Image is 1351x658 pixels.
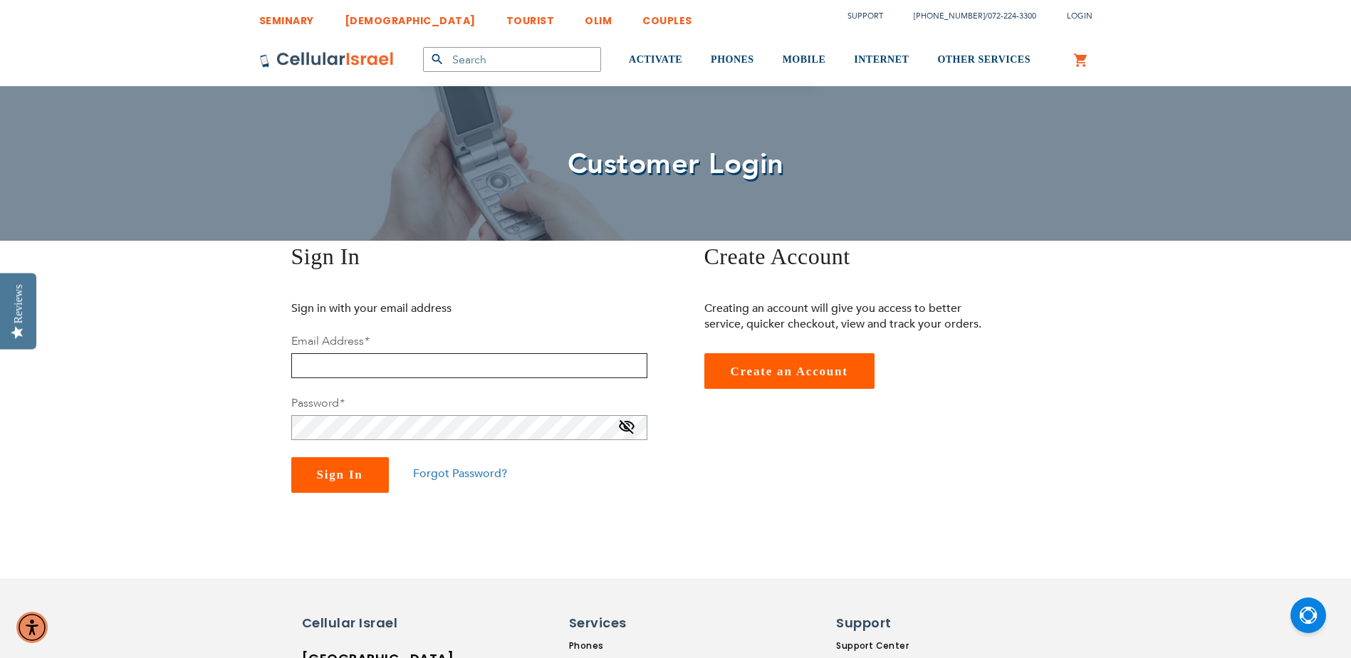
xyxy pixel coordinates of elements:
[731,365,848,378] span: Create an Account
[711,54,754,65] span: PHONES
[642,4,692,30] a: COUPLES
[847,11,883,21] a: Support
[704,244,850,269] span: Create Account
[345,4,476,30] a: [DEMOGRAPHIC_DATA]
[704,301,993,332] p: Creating an account will give you access to better service, quicker checkout, view and track your...
[423,47,601,72] input: Search
[291,244,360,269] span: Sign In
[291,395,344,411] label: Password
[413,466,507,481] a: Forgot Password?
[302,614,423,632] h6: Cellular Israel
[629,54,682,65] span: ACTIVATE
[783,33,826,87] a: MOBILE
[291,457,389,493] button: Sign In
[291,301,580,316] p: Sign in with your email address
[506,4,555,30] a: TOURIST
[836,614,921,632] h6: Support
[568,145,784,184] span: Customer Login
[988,11,1036,21] a: 072-224-3300
[836,639,929,652] a: Support Center
[585,4,612,30] a: OLIM
[569,639,699,652] a: Phones
[259,51,395,68] img: Cellular Israel Logo
[711,33,754,87] a: PHONES
[629,33,682,87] a: ACTIVATE
[704,353,875,389] a: Create an Account
[937,54,1031,65] span: OTHER SERVICES
[914,11,985,21] a: [PHONE_NUMBER]
[854,54,909,65] span: INTERNET
[259,4,314,30] a: SEMINARY
[937,33,1031,87] a: OTHER SERVICES
[317,468,363,481] span: Sign In
[783,54,826,65] span: MOBILE
[291,333,369,349] label: Email Address
[854,33,909,87] a: INTERNET
[1067,11,1092,21] span: Login
[569,614,690,632] h6: Services
[16,612,48,643] div: Accessibility Menu
[12,284,25,323] div: Reviews
[899,6,1036,26] li: /
[291,353,647,378] input: Email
